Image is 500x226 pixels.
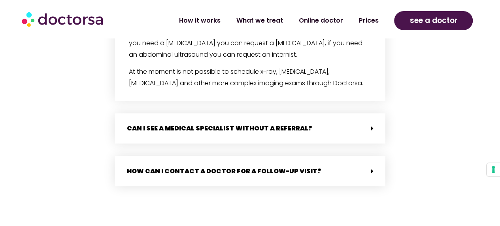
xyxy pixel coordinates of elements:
[129,27,366,59] span: Ultrasounds are available within the medical area they fall into. For example if you need a [MEDI...
[228,11,291,30] a: What we treat
[127,167,321,176] a: How can I contact a doctor for a follow-up visit?
[115,156,385,186] div: How can I contact a doctor for a follow-up visit?
[351,11,386,30] a: Prices
[127,124,312,133] a: Can I see a medical specialist without a referral?
[291,11,351,30] a: Online doctor
[394,11,473,30] a: see a doctor
[171,11,228,30] a: How it works
[115,20,385,101] div: I need an [MEDICAL_DATA] / Ultrasound / X-ray. Can I use Doctorsa to book it?
[115,113,385,144] div: Can I see a medical specialist without a referral?
[134,11,387,30] nav: Menu
[487,163,500,176] button: Your consent preferences for tracking technologies
[129,67,363,88] span: At the moment is not possible to schedule x-ray, [MEDICAL_DATA], [MEDICAL_DATA] and other more co...
[409,14,457,27] span: see a doctor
